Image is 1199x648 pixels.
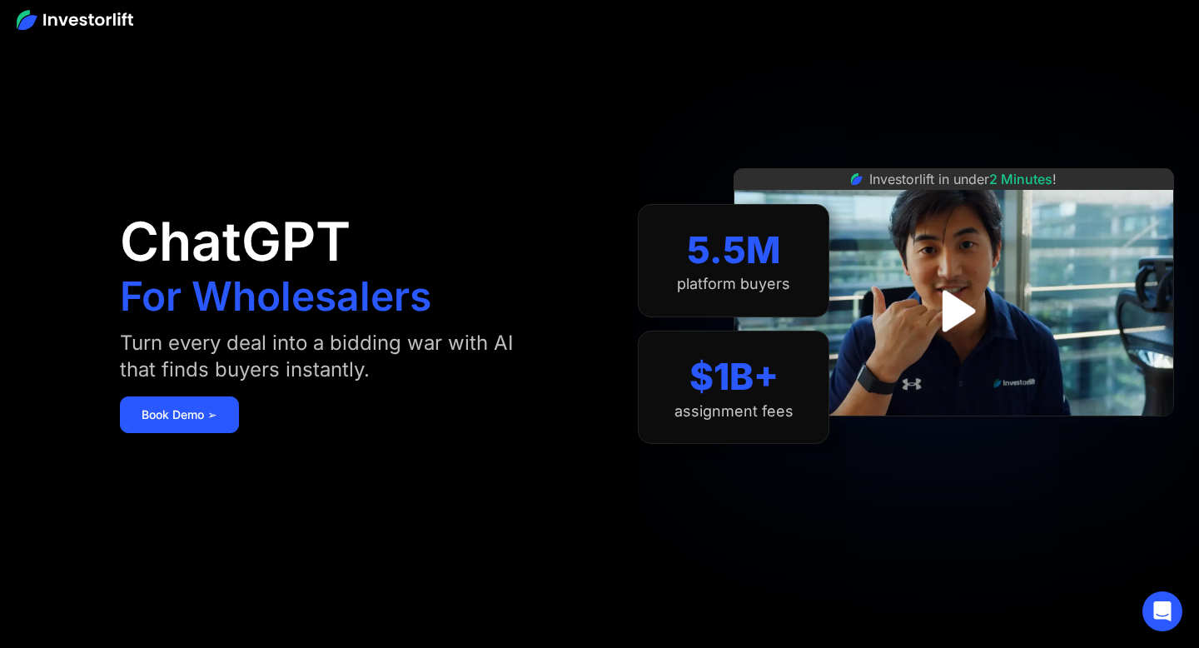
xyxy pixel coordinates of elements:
[674,402,794,421] div: assignment fees
[120,396,239,433] a: Book Demo ➢
[689,355,779,399] div: $1B+
[989,171,1052,187] span: 2 Minutes
[120,215,351,268] h1: ChatGPT
[677,275,790,293] div: platform buyers
[1142,591,1182,631] div: Open Intercom Messenger
[917,274,991,348] a: open lightbox
[120,330,546,383] div: Turn every deal into a bidding war with AI that finds buyers instantly.
[687,228,781,272] div: 5.5M
[869,169,1057,189] div: Investorlift in under !
[120,277,431,317] h1: For Wholesalers
[829,425,1079,445] iframe: Customer reviews powered by Trustpilot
